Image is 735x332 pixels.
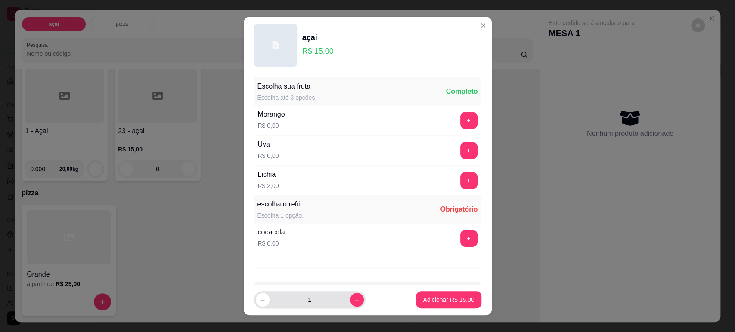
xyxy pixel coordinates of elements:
button: add [460,112,478,129]
p: Adicionar R$ 15,00 [423,295,474,304]
button: add [460,230,478,247]
button: increase-product-quantity [350,293,364,307]
p: R$ 2,00 [258,181,279,190]
div: Escolha 1 opção. [257,211,304,220]
p: R$ 0,00 [258,121,285,130]
div: Obrigatório [440,204,478,215]
p: R$ 0,00 [258,239,285,248]
div: Completo [446,86,478,97]
button: Adicionar R$ 15,00 [416,291,481,308]
div: Uva [258,139,279,150]
button: Close [476,18,490,32]
div: Lichia [258,169,279,180]
button: add [460,172,478,189]
button: decrease-product-quantity [256,293,270,307]
p: R$ 0,00 [258,151,279,160]
div: cocacola [258,227,285,237]
button: add [460,142,478,159]
div: escolha o refri [257,199,304,209]
div: açai [302,31,334,43]
div: Morango [258,109,285,120]
div: Escolha até 3 opções [257,93,315,102]
div: Escolha sua fruta [257,81,315,92]
p: R$ 15,00 [302,45,334,57]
